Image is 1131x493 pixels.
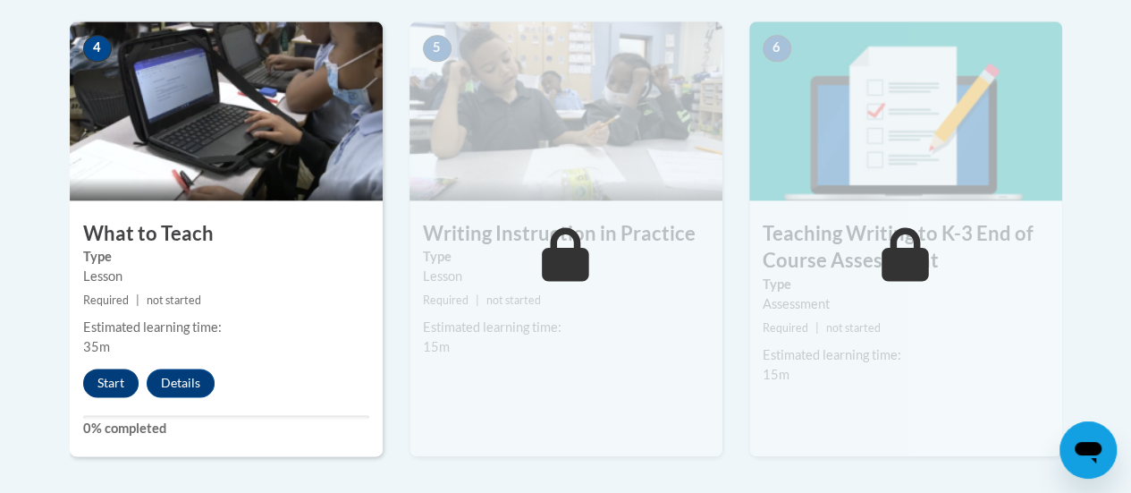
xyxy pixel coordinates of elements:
div: Estimated learning time: [423,318,709,337]
span: Required [423,293,468,307]
span: 5 [423,35,452,62]
img: Course Image [749,21,1062,200]
div: Lesson [83,267,369,286]
label: Type [763,275,1049,294]
button: Start [83,369,139,397]
div: Estimated learning time: [763,345,1049,365]
div: Lesson [423,267,709,286]
label: Type [423,247,709,267]
span: not started [486,293,541,307]
h3: What to Teach [70,220,383,248]
img: Course Image [409,21,722,200]
span: not started [147,293,201,307]
span: | [136,293,139,307]
span: 35m [83,339,110,354]
span: 6 [763,35,791,62]
span: 4 [83,35,112,62]
h3: Teaching Writing to K-3 End of Course Assessment [749,220,1062,276]
label: 0% completed [83,419,369,438]
img: Course Image [70,21,383,200]
span: Required [763,321,808,335]
span: | [815,321,819,335]
div: Estimated learning time: [83,318,369,337]
div: Assessment [763,294,1049,314]
button: Details [147,369,215,397]
span: not started [826,321,881,335]
label: Type [83,247,369,267]
span: Required [83,293,129,307]
span: | [476,293,479,307]
iframe: Button to launch messaging window [1059,421,1117,479]
span: 15m [763,367,789,382]
span: 15m [423,339,450,354]
h3: Writing Instruction in Practice [409,220,722,248]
